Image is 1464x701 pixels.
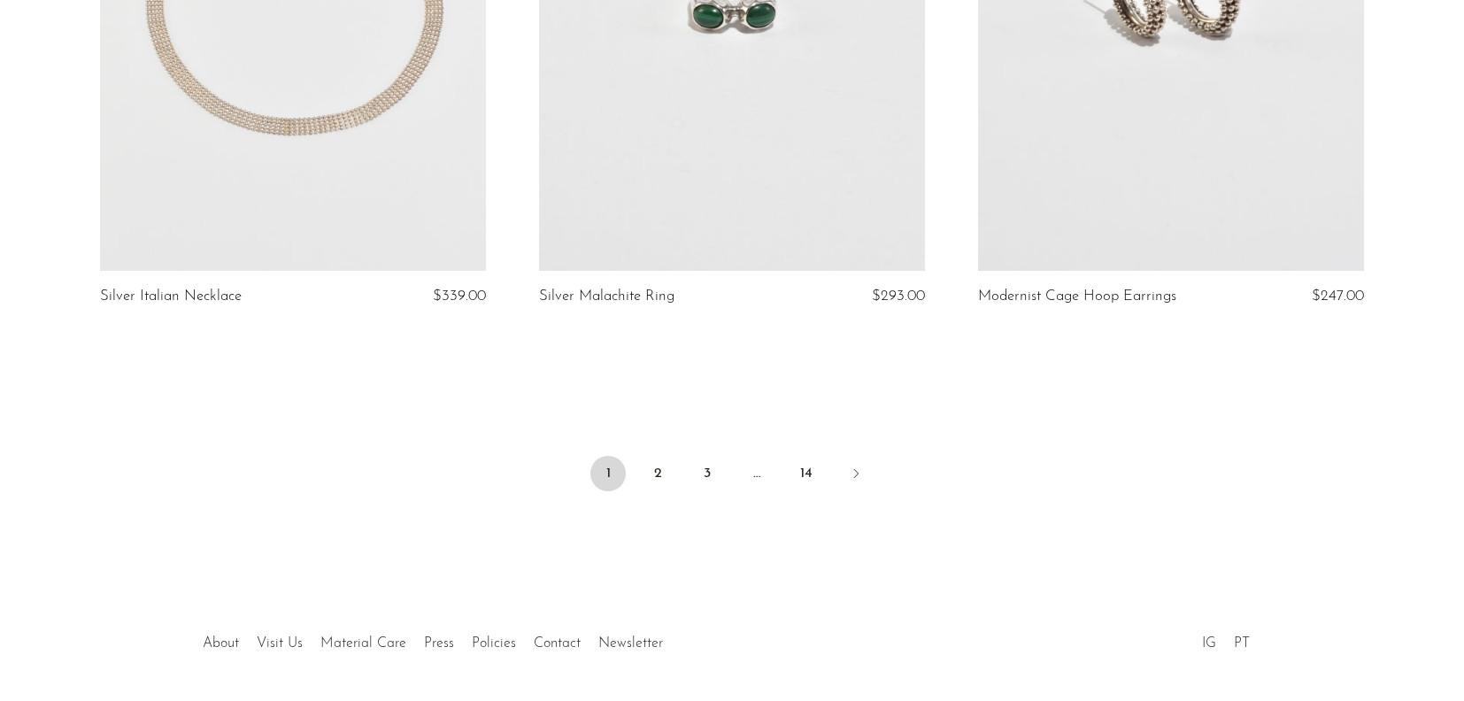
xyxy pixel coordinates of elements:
ul: Social Medias [1193,622,1259,656]
a: Next [838,456,874,495]
a: Material Care [320,636,406,651]
a: Press [424,636,454,651]
ul: Quick links [194,622,672,656]
a: 2 [640,456,675,491]
a: Silver Malachite Ring [539,289,674,304]
a: IG [1202,636,1216,651]
span: $247.00 [1312,289,1364,304]
span: … [739,456,774,491]
a: Silver Italian Necklace [100,289,242,304]
a: PT [1234,636,1250,651]
a: 14 [789,456,824,491]
span: $339.00 [433,289,486,304]
a: Modernist Cage Hoop Earrings [978,289,1176,304]
span: $293.00 [872,289,925,304]
span: 1 [590,456,626,491]
a: Policies [472,636,516,651]
a: Visit Us [257,636,303,651]
a: 3 [690,456,725,491]
a: About [203,636,239,651]
a: Contact [534,636,581,651]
